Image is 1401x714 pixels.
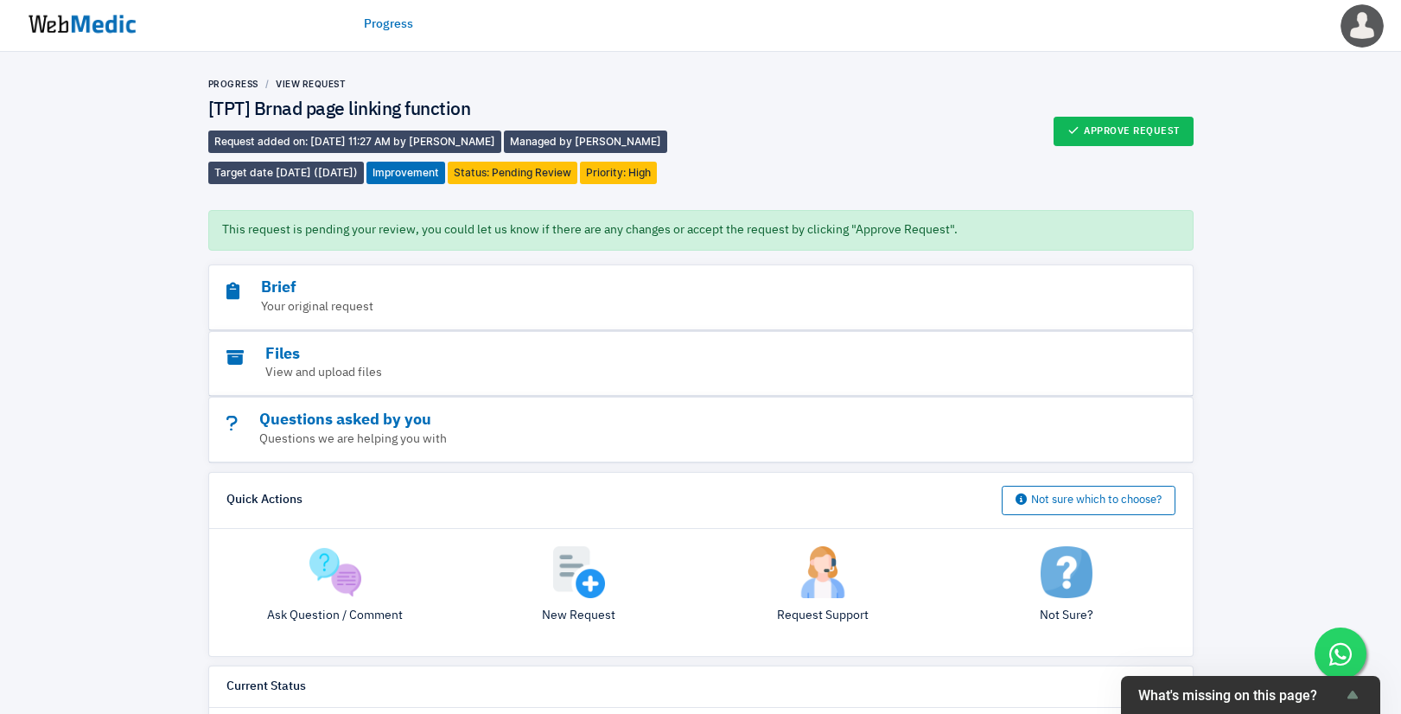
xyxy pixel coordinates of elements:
[226,411,1080,430] h3: Questions asked by you
[226,493,302,508] h6: Quick Actions
[208,210,1194,251] div: This request is pending your review, you could let us know if there are any changes or accept the...
[226,679,306,695] h6: Current Status
[208,99,701,122] h4: [TPT] Brnad page linking function
[226,430,1080,449] p: Questions we are helping you with
[797,546,849,598] img: support.png
[364,16,413,34] a: Progress
[1138,687,1342,704] span: What's missing on this page?
[226,364,1080,382] p: View and upload files
[208,131,501,153] span: Request added on: [DATE] 11:27 AM by [PERSON_NAME]
[958,607,1175,625] p: Not Sure?
[1002,486,1175,515] button: Not sure which to choose?
[470,607,688,625] p: New Request
[226,298,1080,316] p: Your original request
[1041,546,1092,598] img: not-sure.png
[1054,117,1194,146] button: Approve Request
[553,546,605,598] img: add.png
[580,162,657,184] span: Priority: High
[309,546,361,598] img: question.png
[208,79,258,89] a: Progress
[448,162,577,184] span: Status: Pending Review
[366,162,445,184] span: Improvement
[1138,685,1363,705] button: Show survey - What's missing on this page?
[226,278,1080,298] h3: Brief
[504,131,667,153] span: Managed by [PERSON_NAME]
[226,345,1080,365] h3: Files
[208,78,701,91] nav: breadcrumb
[714,607,932,625] p: Request Support
[276,79,346,89] a: View Request
[226,607,444,625] p: Ask Question / Comment
[208,162,364,184] span: Target date [DATE] ([DATE])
